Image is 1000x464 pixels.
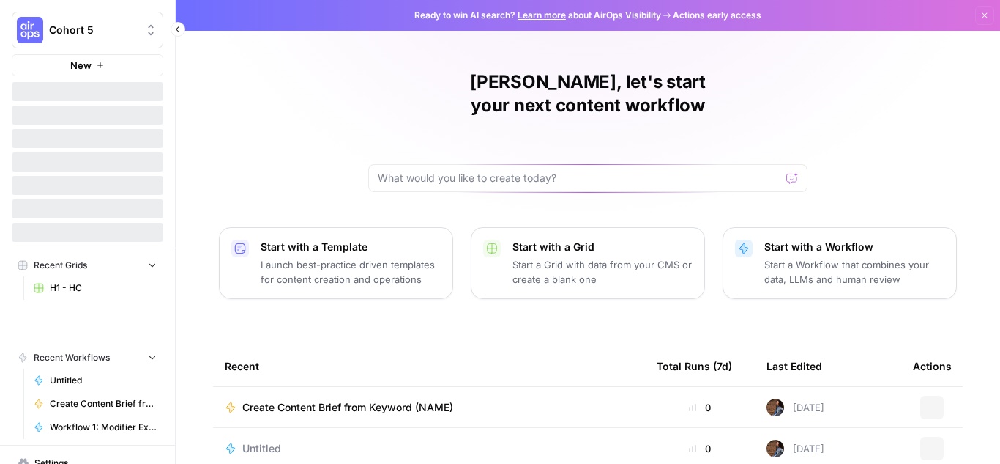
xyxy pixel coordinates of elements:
[34,351,110,364] span: Recent Workflows
[518,10,566,21] a: Learn more
[50,397,157,410] span: Create Content Brief from Keyword (NAME)
[12,254,163,276] button: Recent Grids
[27,416,163,439] a: Workflow 1: Modifier Extraction & Frequency - CRG
[12,347,163,369] button: Recent Workflows
[657,400,743,415] div: 0
[766,346,822,386] div: Last Edited
[50,374,157,387] span: Untitled
[242,441,281,456] span: Untitled
[766,440,784,457] img: awj6ga5l37uips87mhndydh57ioo
[766,399,784,416] img: awj6ga5l37uips87mhndydh57ioo
[225,346,633,386] div: Recent
[27,392,163,416] a: Create Content Brief from Keyword (NAME)
[657,441,743,456] div: 0
[50,281,157,295] span: H1 - HC
[673,9,761,22] span: Actions early access
[368,70,807,117] h1: [PERSON_NAME], let's start your next content workflow
[913,346,952,386] div: Actions
[414,9,661,22] span: Ready to win AI search? about AirOps Visibility
[764,257,944,287] p: Start a Workflow that combines your data, LLMs and human review
[471,227,705,299] button: Start with a GridStart a Grid with data from your CMS or create a blank one
[723,227,957,299] button: Start with a WorkflowStart a Workflow that combines your data, LLMs and human review
[764,240,944,254] p: Start with a Workflow
[219,227,453,299] button: Start with a TemplateLaunch best-practice driven templates for content creation and operations
[766,440,824,457] div: [DATE]
[225,441,633,456] a: Untitled
[50,421,157,434] span: Workflow 1: Modifier Extraction & Frequency - CRG
[261,240,441,254] p: Start with a Template
[49,23,138,37] span: Cohort 5
[17,17,43,43] img: Cohort 5 Logo
[512,240,693,254] p: Start with a Grid
[242,400,453,415] span: Create Content Brief from Keyword (NAME)
[27,276,163,300] a: H1 - HC
[27,369,163,392] a: Untitled
[378,171,780,185] input: What would you like to create today?
[12,12,163,48] button: Workspace: Cohort 5
[657,346,732,386] div: Total Runs (7d)
[34,259,87,272] span: Recent Grids
[512,257,693,287] p: Start a Grid with data from your CMS or create a blank one
[225,400,633,415] a: Create Content Brief from Keyword (NAME)
[70,58,92,73] span: New
[766,399,824,416] div: [DATE]
[12,54,163,76] button: New
[261,257,441,287] p: Launch best-practice driven templates for content creation and operations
